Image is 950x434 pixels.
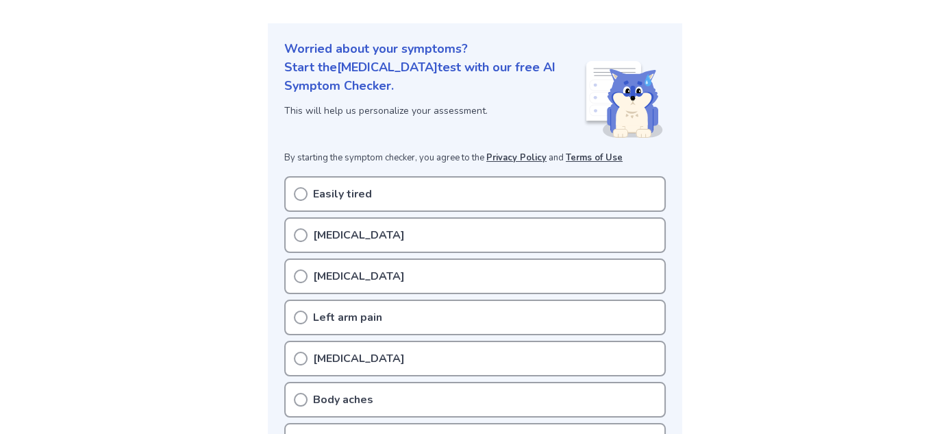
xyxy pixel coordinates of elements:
a: Privacy Policy [486,152,547,164]
p: [MEDICAL_DATA] [313,268,405,285]
p: Easily tired [313,186,372,202]
p: [MEDICAL_DATA] [313,227,405,243]
p: By starting the symptom checker, you agree to the and [284,152,666,165]
a: Terms of Use [566,152,623,164]
p: Left arm pain [313,309,382,326]
img: Shiba [584,61,663,138]
p: Start the [MEDICAL_DATA] test with our free AI Symptom Checker. [284,58,584,95]
p: Body aches [313,391,373,408]
p: This will help us personalize your assessment. [284,104,584,118]
p: [MEDICAL_DATA] [313,350,405,367]
p: Worried about your symptoms? [284,40,666,58]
